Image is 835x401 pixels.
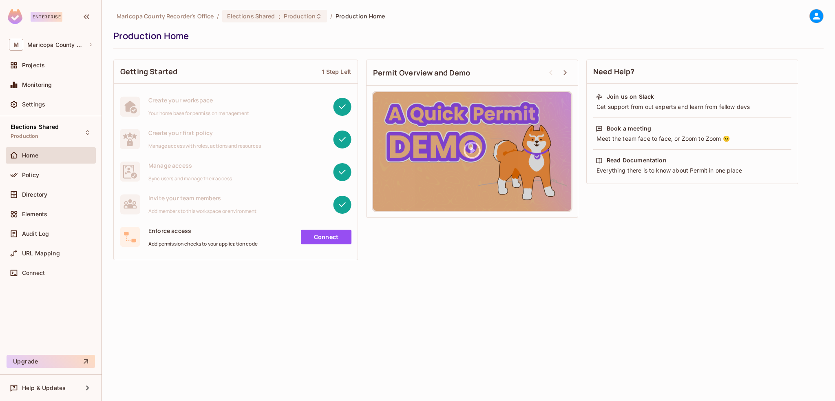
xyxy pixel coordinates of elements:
[607,124,651,133] div: Book a meeting
[278,13,281,20] span: :
[607,93,654,101] div: Join us on Slack
[148,241,258,247] span: Add permission checks to your application code
[148,162,232,169] span: Manage access
[227,12,275,20] span: Elections Shared
[117,12,214,20] span: the active workspace
[148,96,249,104] span: Create your workspace
[593,66,635,77] span: Need Help?
[607,156,667,164] div: Read Documentation
[596,135,789,143] div: Meet the team face to face, or Zoom to Zoom 😉
[148,175,232,182] span: Sync users and manage their access
[148,129,261,137] span: Create your first policy
[22,385,66,391] span: Help & Updates
[22,172,39,178] span: Policy
[22,250,60,257] span: URL Mapping
[27,42,84,48] span: Workspace: Maricopa County Recorder's Office
[22,191,47,198] span: Directory
[596,166,789,175] div: Everything there is to know about Permit in one place
[31,12,62,22] div: Enterprise
[148,143,261,149] span: Manage access with roles, actions and resources
[22,62,45,69] span: Projects
[120,66,177,77] span: Getting Started
[8,9,22,24] img: SReyMgAAAABJRU5ErkJggg==
[596,103,789,111] div: Get support from out experts and learn from fellow devs
[22,82,52,88] span: Monitoring
[217,12,219,20] li: /
[22,230,49,237] span: Audit Log
[7,355,95,368] button: Upgrade
[322,68,351,75] div: 1 Step Left
[148,208,257,215] span: Add members to this workspace or environment
[301,230,351,244] a: Connect
[373,68,471,78] span: Permit Overview and Demo
[330,12,332,20] li: /
[22,211,47,217] span: Elements
[148,227,258,235] span: Enforce access
[22,152,39,159] span: Home
[22,101,45,108] span: Settings
[11,133,39,140] span: Production
[113,30,820,42] div: Production Home
[11,124,59,130] span: Elections Shared
[9,39,23,51] span: M
[284,12,316,20] span: Production
[22,270,45,276] span: Connect
[336,12,385,20] span: Production Home
[148,110,249,117] span: Your home base for permission management
[148,194,257,202] span: Invite your team members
